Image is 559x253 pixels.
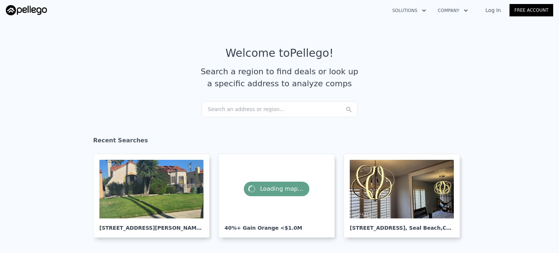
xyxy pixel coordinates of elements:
div: [STREET_ADDRESS] , Seal Beach [350,218,454,232]
a: Free Account [510,4,553,16]
img: Pellego [6,5,47,15]
div: [STREET_ADDRESS][PERSON_NAME] , View Park-[GEOGRAPHIC_DATA] [99,218,203,232]
button: Solutions [386,4,432,17]
a: [STREET_ADDRESS], Seal Beach,CA 90740 [344,154,466,238]
div: Search an address or region... [202,101,357,117]
div: Recent Searches [93,130,466,154]
button: Company [432,4,474,17]
div: 40%+ Gain Orange <$1.0M [225,218,329,232]
span: , CA 90740 [441,225,470,231]
a: Loading map...40%+ Gain Orange <$1.0M [218,154,341,238]
div: Search a region to find deals or look up a specific address to analyze comps [198,66,361,90]
a: Log In [477,7,510,14]
a: [STREET_ADDRESS][PERSON_NAME], View Park-[GEOGRAPHIC_DATA] [93,154,215,238]
span: Loading map... [244,182,309,196]
div: Welcome to Pellego ! [226,47,334,60]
